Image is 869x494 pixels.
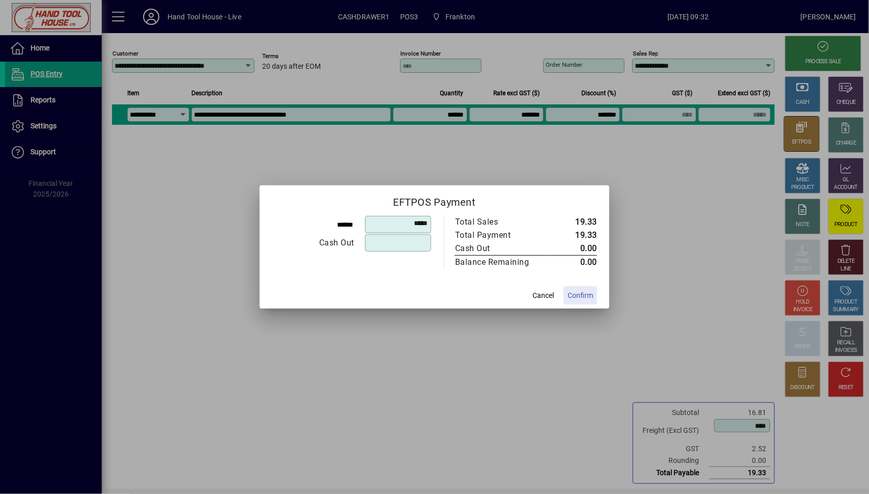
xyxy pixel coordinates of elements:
td: Total Sales [455,215,551,229]
div: Balance Remaining [455,256,541,268]
span: Confirm [568,290,593,301]
td: 19.33 [551,229,597,242]
td: 19.33 [551,215,597,229]
td: 0.00 [551,242,597,256]
td: Total Payment [455,229,551,242]
h2: EFTPOS Payment [260,185,609,215]
div: Cash Out [455,242,541,255]
div: Cash Out [272,237,354,249]
button: Cancel [527,286,559,305]
span: Cancel [532,290,554,301]
button: Confirm [564,286,597,305]
td: 0.00 [551,256,597,269]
